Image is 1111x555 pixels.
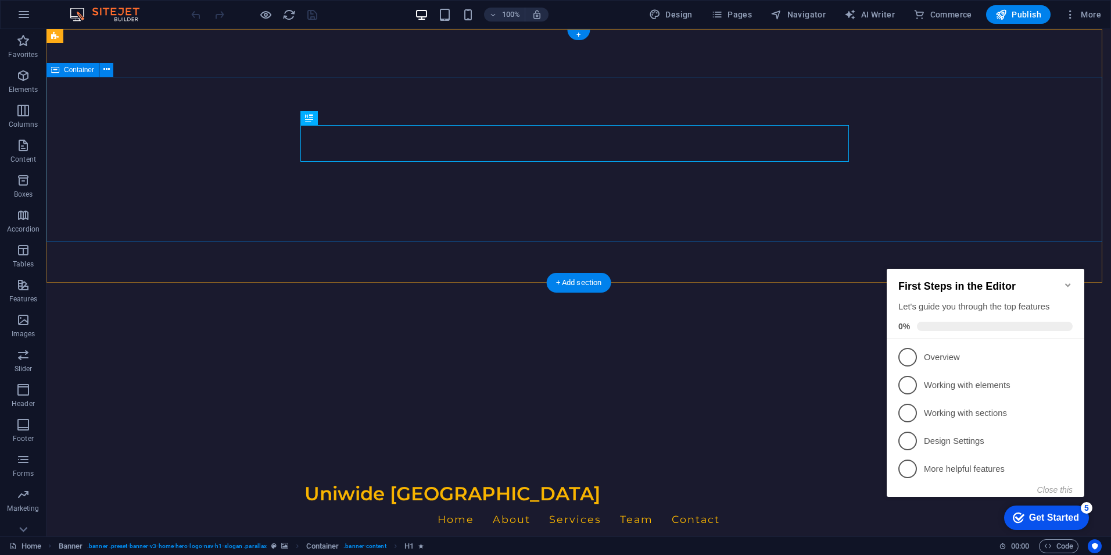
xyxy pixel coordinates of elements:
p: Design Settings [42,183,181,195]
button: Usercentrics [1088,539,1102,553]
p: Slider [15,364,33,373]
li: Overview [5,91,202,119]
button: AI Writer [840,5,899,24]
p: Tables [13,259,34,269]
button: Close this [155,233,191,243]
button: Publish [986,5,1051,24]
button: More [1060,5,1106,24]
h6: 100% [501,8,520,22]
span: . banner-content [343,539,386,553]
p: Forms [13,469,34,478]
div: 5 [199,250,210,262]
div: Design (Ctrl+Alt+Y) [644,5,697,24]
h2: First Steps in the Editor [16,29,191,41]
div: + [567,30,590,40]
span: Design [649,9,693,20]
span: 00 00 [1011,539,1029,553]
div: Get Started 5 items remaining, 0% complete [122,254,207,278]
span: Code [1044,539,1073,553]
span: More [1065,9,1101,20]
span: Click to select. Double-click to edit [306,539,339,553]
i: On resize automatically adjust zoom level to fit chosen device. [532,9,542,20]
p: Favorites [8,50,38,59]
i: This element is a customizable preset [271,543,277,549]
button: reload [282,8,296,22]
span: Commerce [913,9,972,20]
p: Features [9,294,37,304]
nav: breadcrumb [59,539,424,553]
div: Get Started [147,261,197,271]
p: More helpful features [42,211,181,223]
span: Container [64,66,94,73]
span: Pages [711,9,752,20]
div: Let's guide you through the top features [16,49,191,61]
li: Working with elements [5,119,202,147]
p: Working with elements [42,127,181,140]
h6: Session time [999,539,1030,553]
i: Element contains an animation [418,543,424,549]
p: Header [12,399,35,408]
p: Footer [13,434,34,443]
span: Publish [995,9,1041,20]
p: Overview [42,99,181,112]
span: Click to select. Double-click to edit [59,539,83,553]
li: More helpful features [5,203,202,231]
li: Working with sections [5,147,202,175]
li: Design Settings [5,175,202,203]
p: Elements [9,85,38,94]
p: Boxes [14,190,33,199]
i: This element contains a background [281,543,288,549]
div: Minimize checklist [181,29,191,38]
p: Columns [9,120,38,129]
p: Working with sections [42,155,181,168]
img: Editor Logo [67,8,154,22]
button: Design [644,5,697,24]
p: Accordion [7,225,40,234]
p: Content [10,155,36,164]
button: Commerce [909,5,977,24]
button: Pages [707,5,757,24]
p: Marketing [7,504,39,513]
span: 0% [16,70,35,79]
span: Navigator [770,9,826,20]
div: + Add section [547,273,611,293]
button: Navigator [766,5,830,24]
span: . banner .preset-banner-v3-home-hero-logo-nav-h1-slogan .parallax [87,539,267,553]
button: Click here to leave preview mode and continue editing [259,8,273,22]
button: 100% [484,8,525,22]
span: Click to select. Double-click to edit [404,539,414,553]
i: Reload page [282,8,296,22]
span: : [1019,542,1021,550]
p: Images [12,329,35,339]
span: AI Writer [844,9,895,20]
button: Code [1039,539,1078,553]
a: Click to cancel selection. Double-click to open Pages [9,539,41,553]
